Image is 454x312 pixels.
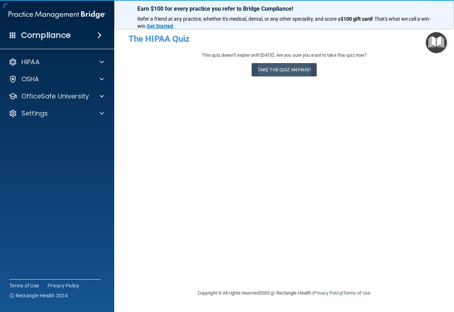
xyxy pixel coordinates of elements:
[21,109,48,118] p: Settings
[9,109,104,118] a: Settings
[343,290,370,296] a: Terms of Use
[128,51,440,60] div: This quiz doesn’t expire until [DATE]. Are you sure you want to take this quiz now?
[9,75,104,83] a: OSHA
[137,16,340,22] span: Refer a friend at any practice, whether it's medical, dental, or any other speciality, and score a
[147,23,173,29] strong: Get Started
[128,34,440,44] h4: The HIPAA Quiz
[137,5,431,12] p: Earn $100 for every practice you refer to Bridge Compliance!
[313,290,342,296] a: Privacy Policy
[9,292,68,299] span: Ⓒ Rectangle Health 2024
[426,32,447,53] button: Open Resource Center
[21,75,39,83] p: OSHA
[9,7,106,22] img: PMB logo
[21,58,40,66] p: HIPAA
[137,16,430,29] span: ! That's what we call a win-win.
[21,92,89,101] p: OfficeSafe University
[47,282,80,289] a: Privacy Policy
[154,282,414,305] div: Copyright © All rights reserved 2025 @ Rectangle Health | |
[21,30,71,40] h4: Compliance
[252,63,317,76] button: Take the quiz anyway!
[9,58,104,66] a: HIPAA
[340,16,372,22] strong: $100 gift card
[9,92,104,101] a: OfficeSafe University
[147,23,174,29] a: Get Started
[9,282,39,289] a: Terms of Use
